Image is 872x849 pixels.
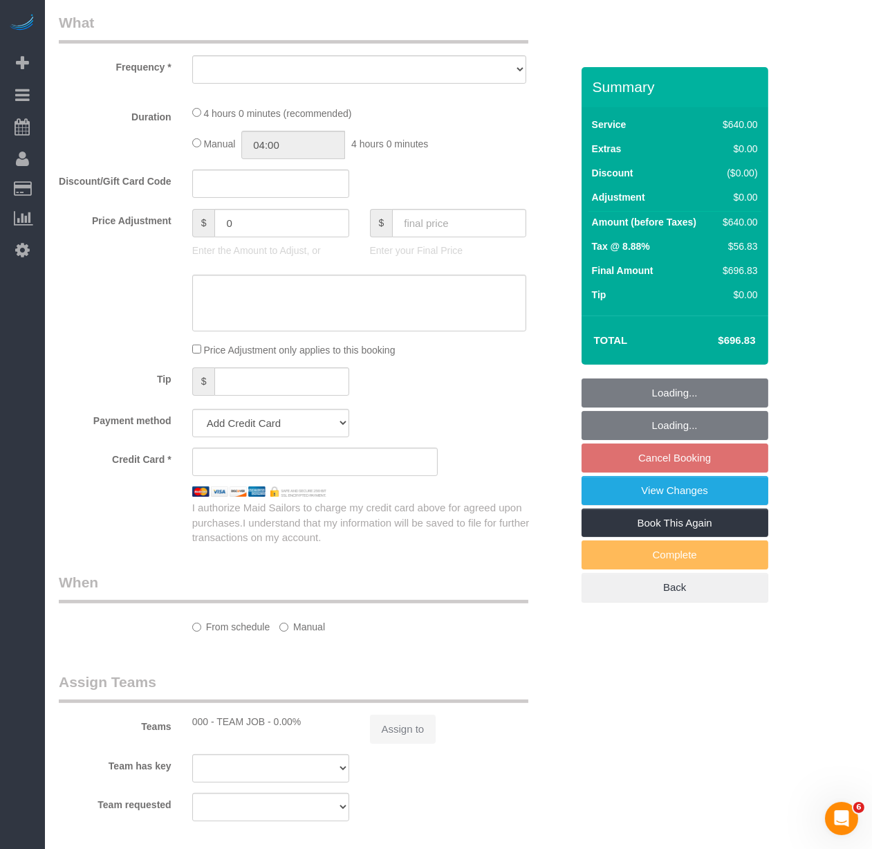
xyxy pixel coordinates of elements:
label: Tip [592,288,606,302]
label: Service [592,118,627,131]
span: $ [192,367,215,396]
strong: Total [594,334,628,346]
h4: $696.83 [676,335,755,347]
div: 000 - TEAM JOB - 0.00% [192,715,349,729]
label: Manual [279,615,325,634]
label: Payment method [48,409,182,428]
h3: Summary [593,79,761,95]
legend: When [59,572,528,603]
label: Discount [592,166,633,180]
a: Back [582,573,768,602]
label: Tax @ 8.88% [592,239,650,253]
label: Amount (before Taxes) [592,215,696,229]
input: Manual [279,623,288,632]
img: Automaid Logo [8,14,36,33]
span: 4 hours 0 minutes [351,138,428,149]
div: $0.00 [717,142,757,156]
span: $ [370,209,393,237]
span: I understand that my information will be saved to file for further transactions on my account. [192,517,530,543]
label: Final Amount [592,264,653,277]
span: 6 [853,802,864,813]
div: $640.00 [717,215,757,229]
legend: What [59,12,528,44]
p: Enter the Amount to Adjust, or [192,244,349,257]
div: $0.00 [717,190,757,204]
legend: Assign Teams [59,672,528,703]
label: Team has key [48,754,182,773]
label: Teams [48,715,182,733]
div: $696.83 [717,264,757,277]
label: Price Adjustment [48,209,182,228]
div: $640.00 [717,118,757,131]
a: Book This Again [582,509,768,538]
a: View Changes [582,476,768,505]
label: Frequency * [48,55,182,74]
p: Enter your Final Price [370,244,527,257]
label: Credit Card * [48,448,182,466]
img: credit cards [182,486,337,497]
label: Discount/Gift Card Code [48,170,182,188]
label: Duration [48,105,182,124]
iframe: Secure card payment input frame [204,455,426,468]
label: Adjustment [592,190,645,204]
div: I authorize Maid Sailors to charge my credit card above for agreed upon purchases. [182,500,582,545]
iframe: Intercom live chat [825,802,858,835]
div: ($0.00) [717,166,757,180]
label: Extras [592,142,622,156]
label: Team requested [48,793,182,812]
span: 4 hours 0 minutes (recommended) [203,108,351,119]
label: Tip [48,367,182,386]
div: $56.83 [717,239,757,253]
span: $ [192,209,215,237]
label: From schedule [192,615,270,634]
div: $0.00 [717,288,757,302]
input: From schedule [192,623,201,632]
input: final price [392,209,526,237]
span: Manual [203,138,235,149]
span: Price Adjustment only applies to this booking [203,345,395,356]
